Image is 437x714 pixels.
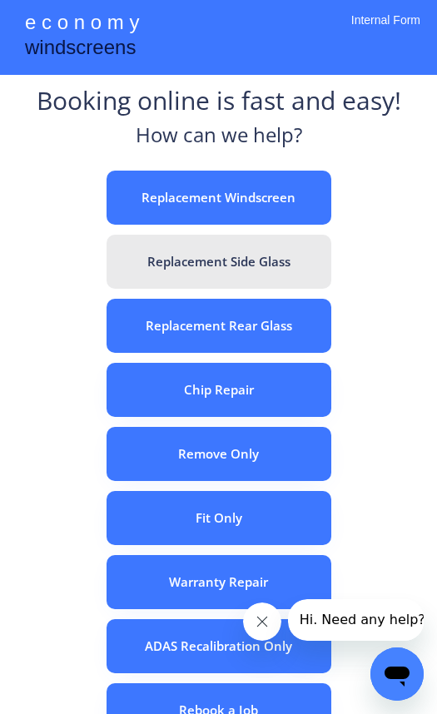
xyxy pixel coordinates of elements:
span: Hi. Need any help? [12,12,137,28]
iframe: Message from company [288,599,424,641]
iframe: Close message [243,602,281,641]
button: Warranty Repair [107,555,331,609]
button: Fit Only [107,491,331,545]
div: windscreens [25,33,136,66]
button: Replacement Rear Glass [107,299,331,353]
button: ADAS Recalibration Only [107,619,331,673]
div: Internal Form [351,12,420,50]
button: Replacement Side Glass [107,235,331,289]
iframe: Button to launch messaging window [370,647,424,701]
button: Chip Repair [107,363,331,417]
div: How can we help? [136,121,302,158]
div: e c o n o m y [25,8,139,40]
button: Remove Only [107,427,331,481]
div: Booking online is fast and easy! [37,83,401,121]
button: Replacement Windscreen [107,171,331,225]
